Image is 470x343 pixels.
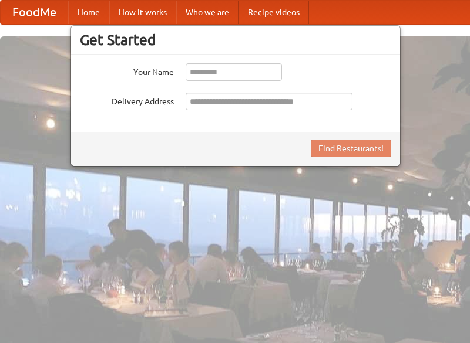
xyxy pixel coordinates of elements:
label: Delivery Address [80,93,174,107]
a: Who we are [176,1,239,24]
h3: Get Started [80,31,391,49]
a: Recipe videos [239,1,309,24]
a: How it works [109,1,176,24]
button: Find Restaurants! [311,140,391,157]
a: FoodMe [1,1,68,24]
label: Your Name [80,63,174,78]
a: Home [68,1,109,24]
